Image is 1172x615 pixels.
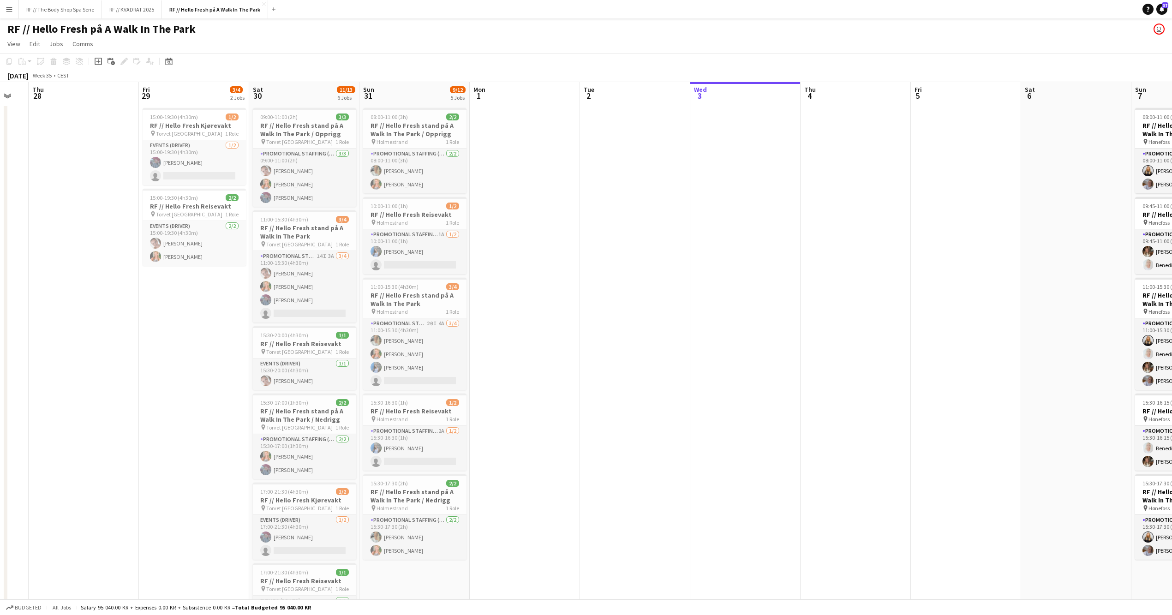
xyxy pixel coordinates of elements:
app-user-avatar: Marit Holvik [1154,24,1165,35]
a: 37 [1156,4,1167,15]
span: Comms [72,40,93,48]
div: [DATE] [7,71,29,80]
span: View [7,40,20,48]
span: Jobs [49,40,63,48]
a: Comms [69,38,97,50]
h1: RF // Hello Fresh på A Walk In The Park [7,22,196,36]
a: Edit [26,38,44,50]
button: RF // KVADRAT 2025 [102,0,162,18]
div: CEST [57,72,69,79]
a: Jobs [46,38,67,50]
span: Total Budgeted 95 040.00 KR [235,604,311,611]
span: Edit [30,40,40,48]
a: View [4,38,24,50]
button: Budgeted [5,603,43,613]
button: RF // The Body Shop Spa Serie [19,0,102,18]
button: RF // Hello Fresh på A Walk In The Park [162,0,268,18]
div: Salary 95 040.00 KR + Expenses 0.00 KR + Subsistence 0.00 KR = [81,604,311,611]
span: All jobs [51,604,73,611]
span: Budgeted [15,604,42,611]
span: 37 [1162,2,1168,8]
